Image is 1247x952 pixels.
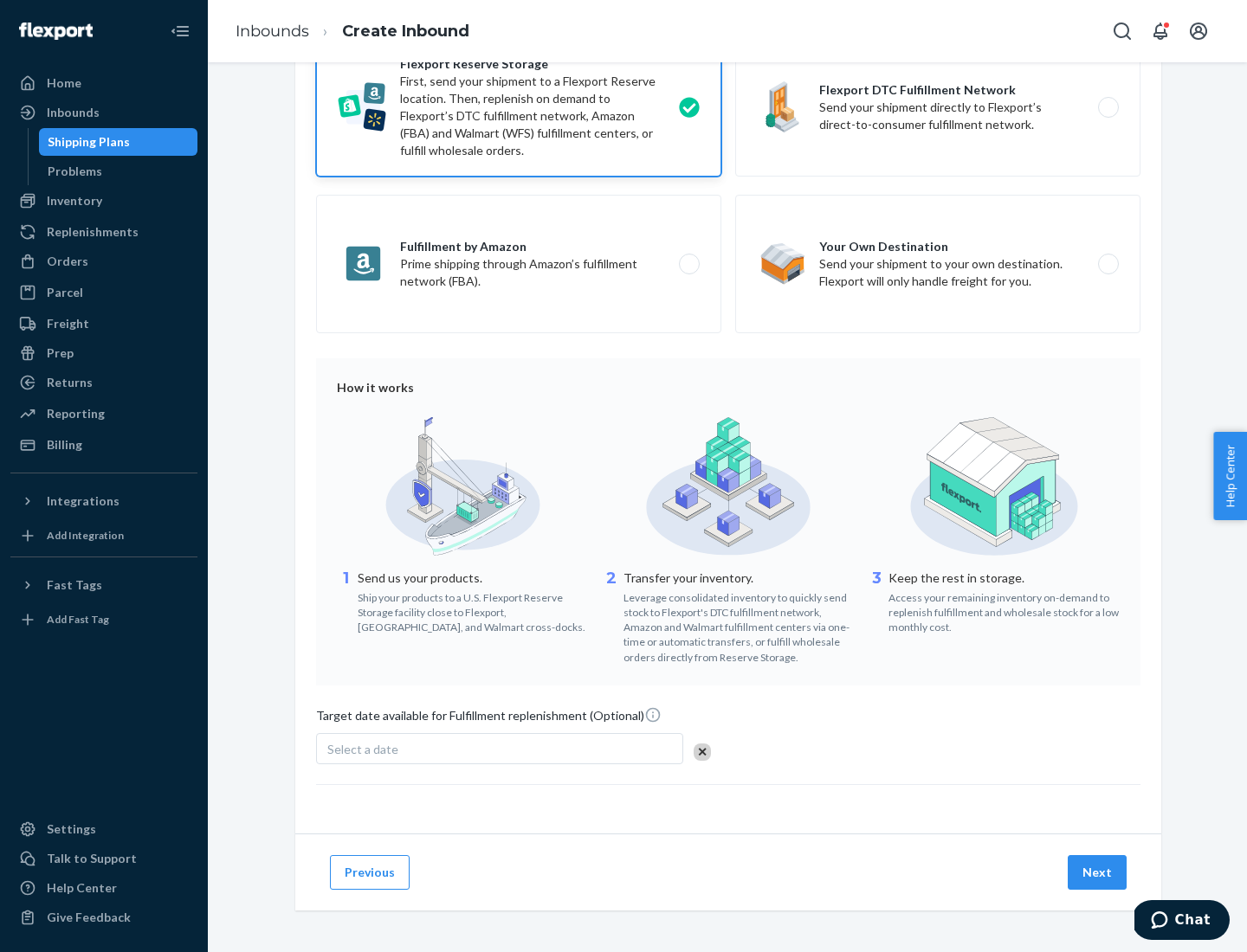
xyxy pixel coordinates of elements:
[39,158,198,185] a: Problems
[1143,14,1178,48] button: Open notifications
[330,855,410,890] button: Previous
[48,133,130,151] div: Shipping Plans
[10,815,197,843] a: Settings
[19,23,93,40] img: Flexport logo
[10,310,197,338] a: Freight
[47,374,93,391] div: Returns
[10,99,197,126] a: Inbounds
[47,492,120,510] div: Integrations
[1068,855,1127,890] button: Next
[10,279,197,306] a: Parcel
[47,192,102,209] div: Inventory
[888,569,1120,587] p: Keep the rest in storage.
[342,22,469,41] a: Create Inbound
[1181,14,1216,48] button: Open account menu
[10,69,197,97] a: Home
[10,904,197,931] button: Give Feedback
[47,344,74,362] div: Prep
[47,436,82,453] div: Billing
[337,379,1120,396] div: How it works
[47,74,81,92] div: Home
[10,248,197,275] a: Orders
[10,400,197,428] a: Reporting
[47,576,102,594] div: Fast Tags
[337,568,354,634] div: 1
[10,571,197,599] button: Fast Tags
[47,315,89,332] div: Freight
[10,187,197,215] a: Inventory
[48,163,102,180] div: Problems
[10,369,197,396] a: Returns
[47,820,96,838] div: Settings
[47,253,88,270] div: Orders
[47,104,100,121] div: Inbounds
[10,218,197,246] a: Replenishments
[1105,14,1140,48] button: Open Search Box
[47,405,105,422] div: Reporting
[623,587,855,665] div: Leverage consolidated inventory to quickly send stock to Flexport's DTC fulfillment network, Amaz...
[39,128,198,156] a: Shipping Plans
[163,14,197,48] button: Close Navigation
[10,339,197,367] a: Prep
[10,606,197,634] a: Add Fast Tag
[623,569,855,587] p: Transfer your inventory.
[1134,900,1230,943] iframe: Opens a widget where you can chat to one of our agents
[47,879,117,897] div: Help Center
[47,612,109,627] div: Add Fast Tag
[10,487,197,515] button: Integrations
[1213,432,1247,520] button: Help Center
[316,706,662,731] span: Target date available for Fulfillment replenishment (Optional)
[603,568,620,665] div: 2
[327,742,398,756] span: Select a date
[10,874,197,902] a: Help Center
[236,22,309,41] a: Inbounds
[47,850,137,867] div: Talk to Support
[10,522,197,550] a: Add Integration
[868,568,885,634] div: 3
[47,909,131,926] div: Give Feedback
[47,528,124,543] div: Add Integration
[47,284,83,301] div: Parcel
[10,431,197,459] a: Billing
[358,569,589,587] p: Send us your products.
[47,223,139,241] div: Replenishments
[222,6,483,57] ol: breadcrumbs
[888,587,1120,634] div: Access your remaining inventory on-demand to replenish fulfillment and wholesale stock for a low ...
[358,587,589,634] div: Ship your products to a U.S. Flexport Reserve Storage facility close to Flexport, [GEOGRAPHIC_DAT...
[10,845,197,872] button: Talk to Support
